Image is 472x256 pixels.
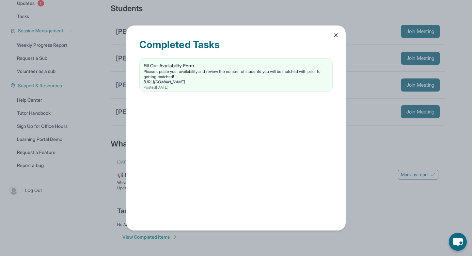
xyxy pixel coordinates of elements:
div: Posted [DATE] [144,85,328,90]
div: Completed Tasks [139,39,333,58]
a: Fill Out Availability FormPlease update your availability and review the number of students you w... [140,59,332,91]
a: [URL][DOMAIN_NAME] [144,79,185,84]
div: Fill Out Availability Form [144,62,328,69]
div: Please update your availability and review the number of students you will be matched with prior ... [144,69,328,79]
button: chat-button [449,233,467,251]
